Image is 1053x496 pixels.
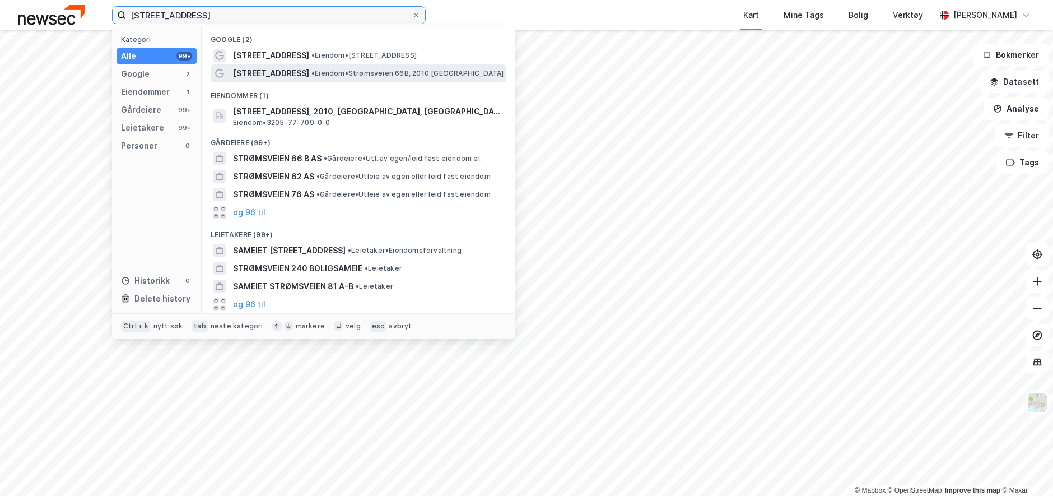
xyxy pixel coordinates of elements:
span: [STREET_ADDRESS] [233,67,309,80]
iframe: Chat Widget [997,442,1053,496]
div: Google (2) [202,26,515,47]
a: Mapbox [855,486,886,494]
div: Alle [121,49,136,63]
div: 99+ [176,123,192,132]
div: avbryt [389,322,412,331]
div: Eiendommer (1) [202,82,515,103]
div: Bolig [849,8,868,22]
span: SAMEIET STRØMSVEIEN 81 A-B [233,280,353,293]
input: Søk på adresse, matrikkel, gårdeiere, leietakere eller personer [126,7,412,24]
span: Eiendom • 3205-77-709-0-0 [233,118,330,127]
button: og 96 til [233,298,265,311]
span: Gårdeiere • Utleie av egen eller leid fast eiendom [316,172,491,181]
div: 99+ [176,105,192,114]
span: • [324,154,327,163]
div: Kart [743,8,759,22]
div: 0 [183,276,192,285]
span: • [365,264,368,272]
div: Kategori [121,35,197,44]
img: Z [1027,392,1048,413]
div: neste kategori [211,322,263,331]
span: STRØMSVEIEN 66 B AS [233,152,322,165]
div: 99+ [176,52,192,61]
div: Leietakere (99+) [202,221,515,242]
span: Leietaker [365,264,402,273]
img: newsec-logo.f6e21ccffca1b3a03d2d.png [18,5,85,25]
span: • [311,69,315,77]
span: STRØMSVEIEN 62 AS [233,170,314,183]
a: OpenStreetMap [888,486,942,494]
div: esc [370,321,387,332]
span: • [348,246,351,254]
div: Verktøy [893,8,923,22]
div: Gårdeiere (99+) [202,129,515,150]
div: Eiendommer [121,85,170,99]
div: Ctrl + k [121,321,151,332]
span: • [311,51,315,59]
a: Improve this map [945,486,1000,494]
div: velg [346,322,361,331]
div: Gårdeiere [121,103,161,117]
span: Eiendom • Strømsveien 66B, 2010 [GEOGRAPHIC_DATA] [311,69,504,78]
div: nytt søk [153,322,183,331]
div: tab [192,321,208,332]
div: 2 [183,69,192,78]
span: Gårdeiere • Utl. av egen/leid fast eiendom el. [324,154,482,163]
div: Personer [121,139,157,152]
div: 0 [183,141,192,150]
span: STRØMSVEIEN 240 BOLIGSAMEIE [233,262,362,275]
div: Historikk [121,274,170,288]
div: markere [296,322,325,331]
span: • [316,190,320,198]
button: Analyse [984,98,1049,120]
button: og 96 til [233,206,265,219]
span: • [316,172,320,180]
div: 1 [183,87,192,96]
button: Bokmerker [973,44,1049,66]
div: Google [121,67,150,81]
span: [STREET_ADDRESS], 2010, [GEOGRAPHIC_DATA], [GEOGRAPHIC_DATA] [233,105,502,118]
span: STRØMSVEIEN 76 AS [233,188,314,201]
button: Tags [996,151,1049,174]
div: Mine Tags [784,8,824,22]
span: • [356,282,359,290]
div: Kontrollprogram for chat [997,442,1053,496]
button: Filter [995,124,1049,147]
span: [STREET_ADDRESS] [233,49,309,62]
span: Leietaker [356,282,393,291]
span: Leietaker • Eiendomsforvaltning [348,246,462,255]
span: Eiendom • [STREET_ADDRESS] [311,51,417,60]
span: SAMEIET [STREET_ADDRESS] [233,244,346,257]
div: Leietakere [121,121,164,135]
div: [PERSON_NAME] [953,8,1017,22]
span: Gårdeiere • Utleie av egen eller leid fast eiendom [316,190,491,199]
button: Datasett [980,71,1049,93]
div: Delete history [134,292,190,305]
